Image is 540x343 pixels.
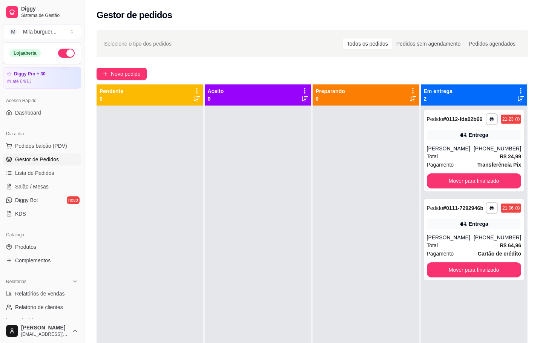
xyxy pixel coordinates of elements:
div: Pedidos agendados [465,38,520,49]
p: 0 [316,95,345,103]
a: Complementos [3,254,81,266]
button: Mover para finalizado [427,262,522,277]
span: Novo pedido [111,70,141,78]
span: [PERSON_NAME] [21,325,69,331]
span: KDS [15,210,26,217]
strong: Transferência Pix [477,162,521,168]
span: plus [103,71,108,77]
a: Diggy Pro + 30até 04/11 [3,67,81,89]
a: Produtos [3,241,81,253]
a: Gestor de Pedidos [3,153,81,165]
span: Relatórios de vendas [15,290,65,297]
p: Pendente [100,87,123,95]
div: Dia a dia [3,128,81,140]
strong: R$ 24,99 [500,153,521,159]
span: [EMAIL_ADDRESS][DOMAIN_NAME] [21,331,69,337]
button: Select a team [3,24,81,39]
span: Selecione o tipo dos pedidos [104,40,172,48]
div: Entrega [469,220,488,228]
span: Gestor de Pedidos [15,156,59,163]
button: Alterar Status [58,49,75,58]
a: DiggySistema de Gestão [3,3,81,21]
span: Lista de Pedidos [15,169,54,177]
p: Preparando [316,87,345,95]
div: 21:06 [502,205,514,211]
h2: Gestor de pedidos [97,9,172,21]
a: Dashboard [3,107,81,119]
div: Todos os pedidos [343,38,392,49]
div: [PHONE_NUMBER] [474,145,521,152]
a: Lista de Pedidos [3,167,81,179]
span: Produtos [15,243,36,251]
a: Relatório de clientes [3,301,81,313]
span: M [9,28,17,35]
div: Loja aberta [9,49,41,57]
div: Acesso Rápido [3,95,81,107]
span: Relatório de clientes [15,303,63,311]
p: Aceito [208,87,224,95]
button: [PERSON_NAME][EMAIL_ADDRESS][DOMAIN_NAME] [3,322,81,340]
span: Dashboard [15,109,41,116]
span: Diggy Bot [15,196,38,204]
strong: # 0112-fda02b66 [443,116,482,122]
strong: Cartão de crédito [478,251,521,257]
div: [PERSON_NAME] [427,145,474,152]
strong: R$ 64,96 [500,242,521,248]
div: 21:23 [502,116,514,122]
p: Em entrega [424,87,453,95]
a: KDS [3,208,81,220]
div: Catálogo [3,229,81,241]
button: Novo pedido [97,68,147,80]
p: 0 [208,95,224,103]
span: Relatório de mesas [15,317,61,325]
span: Pagamento [427,161,454,169]
span: Complementos [15,257,51,264]
span: Pedidos balcão (PDV) [15,142,67,150]
span: Total [427,152,438,161]
span: Salão / Mesas [15,183,49,190]
div: Entrega [469,131,488,139]
span: Sistema de Gestão [21,12,78,18]
span: Pagamento [427,250,454,258]
span: Pedido [427,205,443,211]
a: Relatórios de vendas [3,288,81,300]
span: Pedido [427,116,443,122]
a: Salão / Mesas [3,181,81,193]
article: até 04/11 [12,78,31,84]
article: Diggy Pro + 30 [14,71,46,77]
div: Pedidos sem agendamento [392,38,465,49]
p: 0 [100,95,123,103]
button: Mover para finalizado [427,173,522,188]
a: Relatório de mesas [3,315,81,327]
a: Diggy Botnovo [3,194,81,206]
span: Relatórios [6,279,26,285]
div: [PERSON_NAME] [427,234,474,241]
div: Mila burguer ... [23,28,57,35]
span: Total [427,241,438,250]
span: Diggy [21,6,78,12]
p: 2 [424,95,453,103]
strong: # 0111-7292946b [443,205,483,211]
div: [PHONE_NUMBER] [474,234,521,241]
button: Pedidos balcão (PDV) [3,140,81,152]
